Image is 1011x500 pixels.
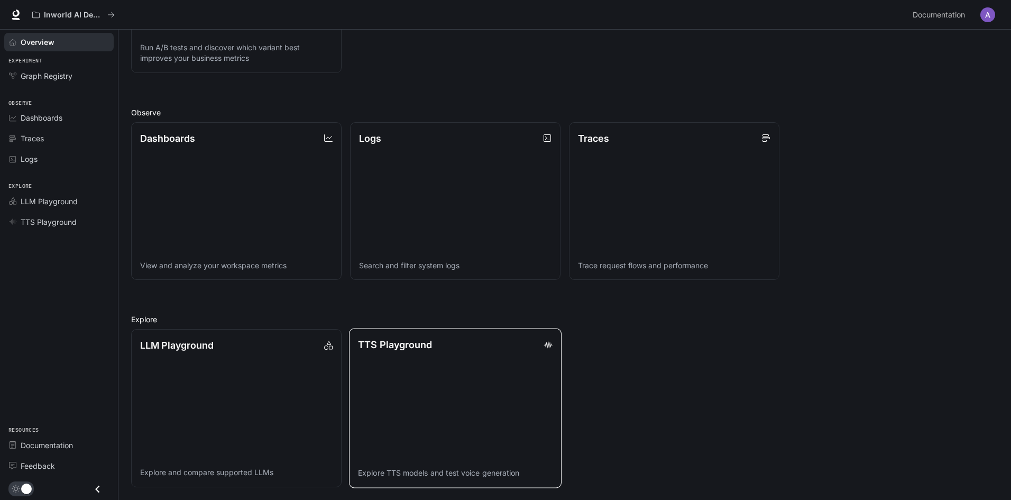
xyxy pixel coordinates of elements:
[21,112,62,123] span: Dashboards
[359,131,381,146] p: Logs
[913,8,965,22] span: Documentation
[908,4,973,25] a: Documentation
[140,131,195,146] p: Dashboards
[358,338,432,352] p: TTS Playground
[569,122,779,280] a: TracesTrace request flows and performance
[131,122,342,280] a: DashboardsView and analyze your workspace metrics
[21,440,73,451] span: Documentation
[4,213,114,231] a: TTS Playground
[4,67,114,85] a: Graph Registry
[4,33,114,51] a: Overview
[131,107,998,118] h2: Observe
[131,329,342,487] a: LLM PlaygroundExplore and compare supported LLMs
[4,150,114,168] a: Logs
[4,108,114,127] a: Dashboards
[578,131,609,146] p: Traces
[578,260,770,271] p: Trace request flows and performance
[350,122,560,280] a: LogsSearch and filter system logs
[140,338,214,352] p: LLM Playground
[140,42,333,63] p: Run A/B tests and discover which variant best improves your business metrics
[21,483,32,494] span: Dark mode toggle
[86,478,109,500] button: Close drawer
[140,467,333,478] p: Explore and compare supported LLMs
[27,4,120,25] button: All workspaces
[131,314,998,325] h2: Explore
[4,457,114,475] a: Feedback
[140,260,333,271] p: View and analyze your workspace metrics
[977,4,998,25] button: User avatar
[21,196,78,207] span: LLM Playground
[358,468,553,479] p: Explore TTS models and test voice generation
[21,460,55,471] span: Feedback
[44,11,103,20] p: Inworld AI Demos
[349,329,562,488] a: TTS PlaygroundExplore TTS models and test voice generation
[359,260,552,271] p: Search and filter system logs
[4,436,114,454] a: Documentation
[980,7,995,22] img: User avatar
[21,70,72,81] span: Graph Registry
[4,129,114,148] a: Traces
[21,153,38,165] span: Logs
[21,216,77,228] span: TTS Playground
[21,37,54,48] span: Overview
[21,133,44,144] span: Traces
[4,192,114,211] a: LLM Playground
